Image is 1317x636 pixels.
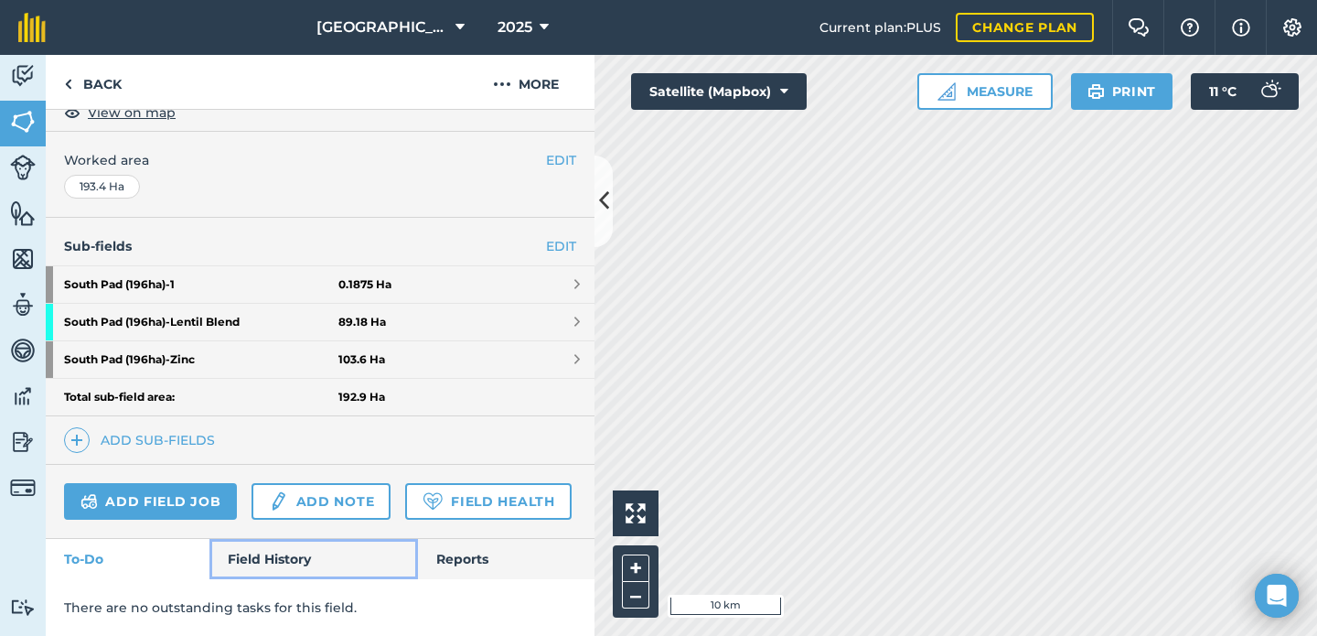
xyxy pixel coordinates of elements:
[46,55,140,109] a: Back
[10,62,36,90] img: svg+xml;base64,PD94bWwgdmVyc2lvbj0iMS4wIiBlbmNvZGluZz0idXRmLTgiPz4KPCEtLSBHZW5lcmF0b3I6IEFkb2JlIE...
[1179,18,1201,37] img: A question mark icon
[64,102,80,124] img: svg+xml;base64,PHN2ZyB4bWxucz0iaHR0cDovL3d3dy53My5vcmcvMjAwMC9zdmciIHdpZHRoPSIxOCIgaGVpZ2h0PSIyNC...
[64,390,338,404] strong: Total sub-field area:
[10,155,36,180] img: svg+xml;base64,PD94bWwgdmVyc2lvbj0iMS4wIiBlbmNvZGluZz0idXRmLTgiPz4KPCEtLSBHZW5lcmF0b3I6IEFkb2JlIE...
[626,503,646,523] img: Four arrows, one pointing top left, one top right, one bottom right and the last bottom left
[418,539,594,579] a: Reports
[1232,16,1250,38] img: svg+xml;base64,PHN2ZyB4bWxucz0iaHR0cDovL3d3dy53My5vcmcvMjAwMC9zdmciIHdpZHRoPSIxNyIgaGVpZ2h0PSIxNy...
[1191,73,1299,110] button: 11 °C
[46,539,209,579] a: To-Do
[18,13,46,42] img: fieldmargin Logo
[64,427,222,453] a: Add sub-fields
[1071,73,1173,110] button: Print
[1087,81,1105,102] img: svg+xml;base64,PHN2ZyB4bWxucz0iaHR0cDovL3d3dy53My5vcmcvMjAwMC9zdmciIHdpZHRoPSIxOSIgaGVpZ2h0PSIyNC...
[46,304,594,340] a: South Pad (196ha)-Lentil Blend89.18 Ha
[1281,18,1303,37] img: A cog icon
[493,73,511,95] img: svg+xml;base64,PHN2ZyB4bWxucz0iaHR0cDovL3d3dy53My5vcmcvMjAwMC9zdmciIHdpZHRoPSIyMCIgaGVpZ2h0PSIyNC...
[1209,73,1237,110] span: 11 ° C
[10,199,36,227] img: svg+xml;base64,PHN2ZyB4bWxucz0iaHR0cDovL3d3dy53My5vcmcvMjAwMC9zdmciIHdpZHRoPSI1NiIgaGVpZ2h0PSI2MC...
[64,598,576,618] p: There are no outstanding tasks for this field.
[268,490,288,512] img: svg+xml;base64,PD94bWwgdmVyc2lvbj0iMS4wIiBlbmNvZGluZz0idXRmLTgiPz4KPCEtLSBHZW5lcmF0b3I6IEFkb2JlIE...
[10,428,36,456] img: svg+xml;base64,PD94bWwgdmVyc2lvbj0iMS4wIiBlbmNvZGluZz0idXRmLTgiPz4KPCEtLSBHZW5lcmF0b3I6IEFkb2JlIE...
[10,108,36,135] img: svg+xml;base64,PHN2ZyB4bWxucz0iaHR0cDovL3d3dy53My5vcmcvMjAwMC9zdmciIHdpZHRoPSI1NiIgaGVpZ2h0PSI2MC...
[917,73,1053,110] button: Measure
[64,304,338,340] strong: South Pad (196ha) - Lentil Blend
[209,539,417,579] a: Field History
[498,16,532,38] span: 2025
[10,598,36,616] img: svg+xml;base64,PD94bWwgdmVyc2lvbj0iMS4wIiBlbmNvZGluZz0idXRmLTgiPz4KPCEtLSBHZW5lcmF0b3I6IEFkb2JlIE...
[546,236,576,256] a: EDIT
[10,245,36,273] img: svg+xml;base64,PHN2ZyB4bWxucz0iaHR0cDovL3d3dy53My5vcmcvMjAwMC9zdmciIHdpZHRoPSI1NiIgaGVpZ2h0PSI2MC...
[10,291,36,318] img: svg+xml;base64,PD94bWwgdmVyc2lvbj0iMS4wIiBlbmNvZGluZz0idXRmLTgiPz4KPCEtLSBHZW5lcmF0b3I6IEFkb2JlIE...
[80,490,98,512] img: svg+xml;base64,PD94bWwgdmVyc2lvbj0iMS4wIiBlbmNvZGluZz0idXRmLTgiPz4KPCEtLSBHZW5lcmF0b3I6IEFkb2JlIE...
[405,483,571,520] a: Field Health
[338,390,385,404] strong: 192.9 Ha
[64,73,72,95] img: svg+xml;base64,PHN2ZyB4bWxucz0iaHR0cDovL3d3dy53My5vcmcvMjAwMC9zdmciIHdpZHRoPSI5IiBoZWlnaHQ9IjI0Ii...
[64,102,176,124] button: View on map
[64,175,140,199] div: 193.4 Ha
[546,150,576,170] button: EDIT
[316,16,448,38] span: [GEOGRAPHIC_DATA]
[46,266,594,303] a: South Pad (196ha)-10.1875 Ha
[819,17,941,38] span: Current plan : PLUS
[88,102,176,123] span: View on map
[10,383,36,410] img: svg+xml;base64,PD94bWwgdmVyc2lvbj0iMS4wIiBlbmNvZGluZz0idXRmLTgiPz4KPCEtLSBHZW5lcmF0b3I6IEFkb2JlIE...
[10,475,36,501] img: svg+xml;base64,PD94bWwgdmVyc2lvbj0iMS4wIiBlbmNvZGluZz0idXRmLTgiPz4KPCEtLSBHZW5lcmF0b3I6IEFkb2JlIE...
[338,277,391,292] strong: 0.1875 Ha
[1128,18,1150,37] img: Two speech bubbles overlapping with the left bubble in the forefront
[457,55,594,109] button: More
[64,483,237,520] a: Add field job
[46,341,594,378] a: South Pad (196ha)-Zinc103.6 Ha
[622,582,649,609] button: –
[64,150,576,170] span: Worked area
[338,352,385,367] strong: 103.6 Ha
[10,337,36,364] img: svg+xml;base64,PD94bWwgdmVyc2lvbj0iMS4wIiBlbmNvZGluZz0idXRmLTgiPz4KPCEtLSBHZW5lcmF0b3I6IEFkb2JlIE...
[956,13,1094,42] a: Change plan
[1255,574,1299,618] div: Open Intercom Messenger
[46,236,594,256] h4: Sub-fields
[70,429,83,451] img: svg+xml;base64,PHN2ZyB4bWxucz0iaHR0cDovL3d3dy53My5vcmcvMjAwMC9zdmciIHdpZHRoPSIxNCIgaGVpZ2h0PSIyNC...
[631,73,807,110] button: Satellite (Mapbox)
[64,266,338,303] strong: South Pad (196ha) - 1
[64,341,338,378] strong: South Pad (196ha) - Zinc
[338,315,386,329] strong: 89.18 Ha
[937,82,956,101] img: Ruler icon
[622,555,649,582] button: +
[1251,73,1288,110] img: svg+xml;base64,PD94bWwgdmVyc2lvbj0iMS4wIiBlbmNvZGluZz0idXRmLTgiPz4KPCEtLSBHZW5lcmF0b3I6IEFkb2JlIE...
[252,483,391,520] a: Add note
